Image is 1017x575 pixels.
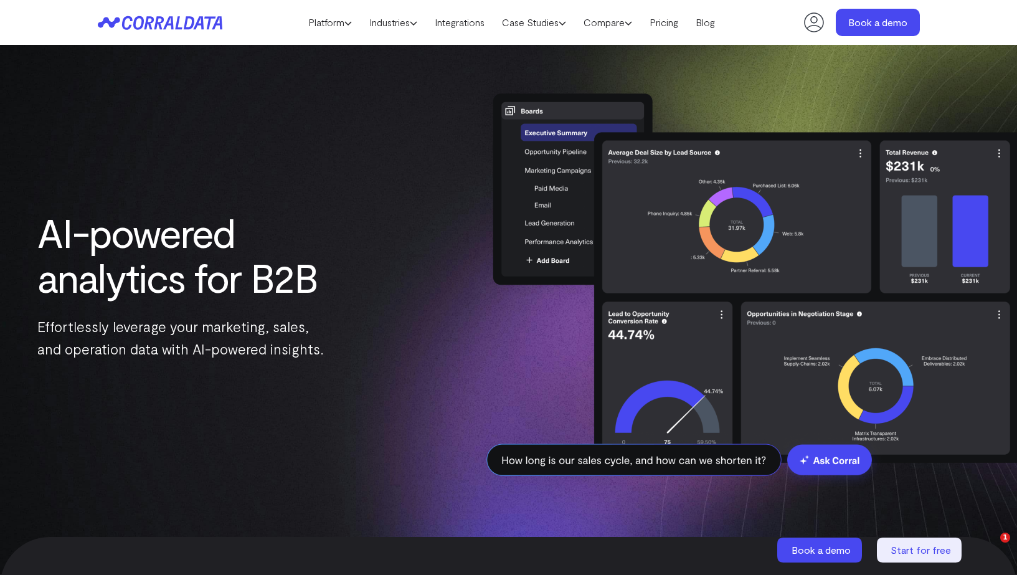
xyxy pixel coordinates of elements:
a: Book a demo [836,9,920,36]
h1: AI-powered analytics for B2B [37,210,325,300]
a: Platform [300,13,361,32]
a: Start for free [877,538,964,563]
a: Compare [575,13,641,32]
p: Effortlessly leverage your marketing, sales, and operation data with AI-powered insights. [37,315,325,360]
iframe: Intercom live chat [975,533,1005,563]
span: Start for free [891,544,951,556]
a: Industries [361,13,426,32]
a: Book a demo [777,538,864,563]
a: Blog [687,13,724,32]
a: Integrations [426,13,493,32]
a: Case Studies [493,13,575,32]
span: 1 [1000,533,1010,543]
span: Book a demo [792,544,851,556]
a: Pricing [641,13,687,32]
